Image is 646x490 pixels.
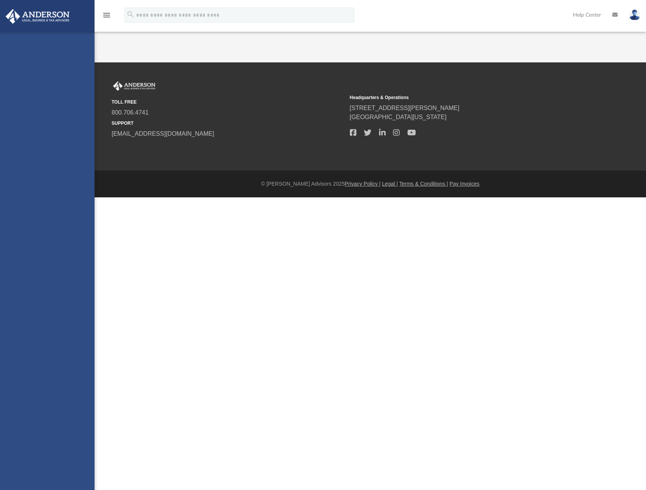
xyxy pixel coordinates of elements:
a: [GEOGRAPHIC_DATA][US_STATE] [350,114,447,120]
a: menu [102,14,111,20]
a: Legal | [382,181,398,187]
i: menu [102,11,111,20]
a: Terms & Conditions | [399,181,448,187]
i: search [126,10,135,19]
div: © [PERSON_NAME] Advisors 2025 [95,180,646,188]
small: Headquarters & Operations [350,94,583,101]
small: SUPPORT [112,120,345,127]
a: [STREET_ADDRESS][PERSON_NAME] [350,105,460,111]
a: Privacy Policy | [345,181,381,187]
img: User Pic [629,9,640,20]
a: 800.706.4741 [112,109,149,116]
img: Anderson Advisors Platinum Portal [112,81,157,91]
img: Anderson Advisors Platinum Portal [3,9,72,24]
a: Pay Invoices [449,181,479,187]
small: TOLL FREE [112,99,345,105]
a: [EMAIL_ADDRESS][DOMAIN_NAME] [112,130,214,137]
